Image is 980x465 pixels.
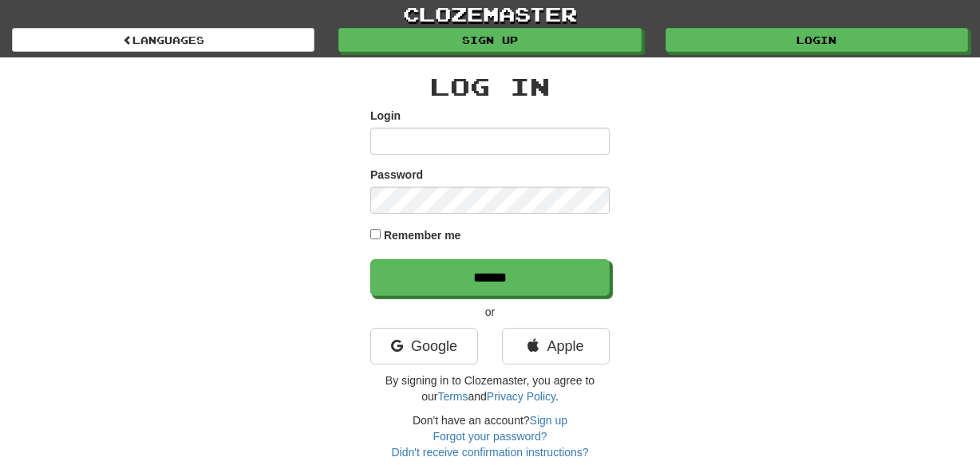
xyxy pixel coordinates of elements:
h2: Log In [370,73,610,100]
a: Sign up [530,414,567,427]
div: Don't have an account? [370,412,610,460]
a: Sign up [338,28,641,52]
a: Languages [12,28,314,52]
a: Privacy Policy [487,390,555,403]
label: Login [370,108,401,124]
p: or [370,304,610,320]
a: Didn't receive confirmation instructions? [391,446,588,459]
a: Forgot your password? [433,430,547,443]
label: Password [370,167,423,183]
a: Terms [437,390,468,403]
a: Apple [502,328,610,365]
p: By signing in to Clozemaster, you agree to our and . [370,372,610,404]
a: Google [370,328,478,365]
label: Remember me [384,227,461,243]
a: Login [666,28,968,52]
